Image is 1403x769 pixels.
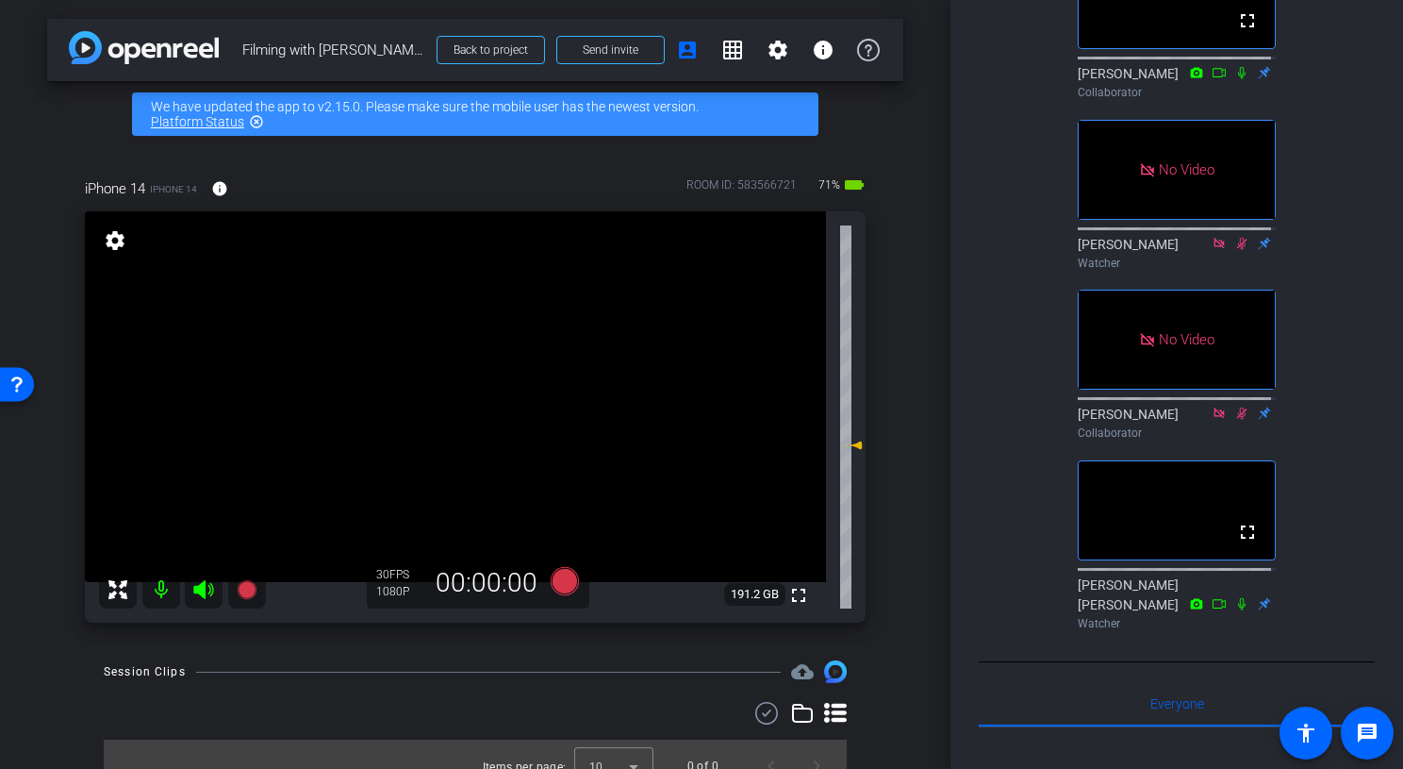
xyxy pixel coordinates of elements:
div: [PERSON_NAME] [1078,64,1276,101]
div: 1080P [376,584,423,599]
div: Collaborator [1078,425,1276,442]
div: [PERSON_NAME] [PERSON_NAME] [1078,576,1276,632]
div: ROOM ID: 583566721 [686,176,797,204]
span: Destinations for your clips [791,660,814,683]
span: FPS [389,568,409,581]
mat-icon: settings [767,39,789,61]
mat-icon: info [211,180,228,197]
span: iPhone 14 [85,178,145,199]
div: We have updated the app to v2.15.0. Please make sure the mobile user has the newest version. [132,92,818,136]
div: [PERSON_NAME] [1078,235,1276,272]
mat-icon: highlight_off [249,114,264,129]
span: No Video [1159,331,1214,348]
span: Send invite [583,42,638,58]
mat-icon: fullscreen [787,584,810,607]
mat-icon: accessibility [1295,722,1317,744]
button: Back to project [437,36,545,64]
mat-icon: message [1356,722,1378,744]
img: Session clips [824,660,847,683]
mat-icon: account_box [676,39,699,61]
div: Watcher [1078,255,1276,272]
mat-icon: fullscreen [1236,521,1259,543]
div: 30 [376,567,423,582]
button: Send invite [556,36,665,64]
mat-icon: cloud_upload [791,660,814,683]
mat-icon: fullscreen [1236,9,1259,32]
span: iPhone 14 [150,182,197,196]
div: Session Clips [104,662,186,681]
mat-icon: battery_std [843,174,866,196]
a: Platform Status [151,114,244,129]
mat-icon: grid_on [721,39,744,61]
span: No Video [1159,160,1214,177]
span: 71% [816,170,843,200]
div: [PERSON_NAME] [1078,405,1276,442]
mat-icon: settings [102,229,128,252]
span: 191.2 GB [724,583,785,606]
span: Everyone [1150,697,1204,710]
img: app-logo [69,31,219,64]
mat-icon: info [812,39,834,61]
div: 00:00:00 [423,567,550,599]
span: Back to project [454,43,528,57]
mat-icon: -3 dB [840,434,863,457]
div: Collaborator [1078,84,1276,101]
div: Watcher [1078,615,1276,632]
span: Filming with [PERSON_NAME] [242,31,425,69]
